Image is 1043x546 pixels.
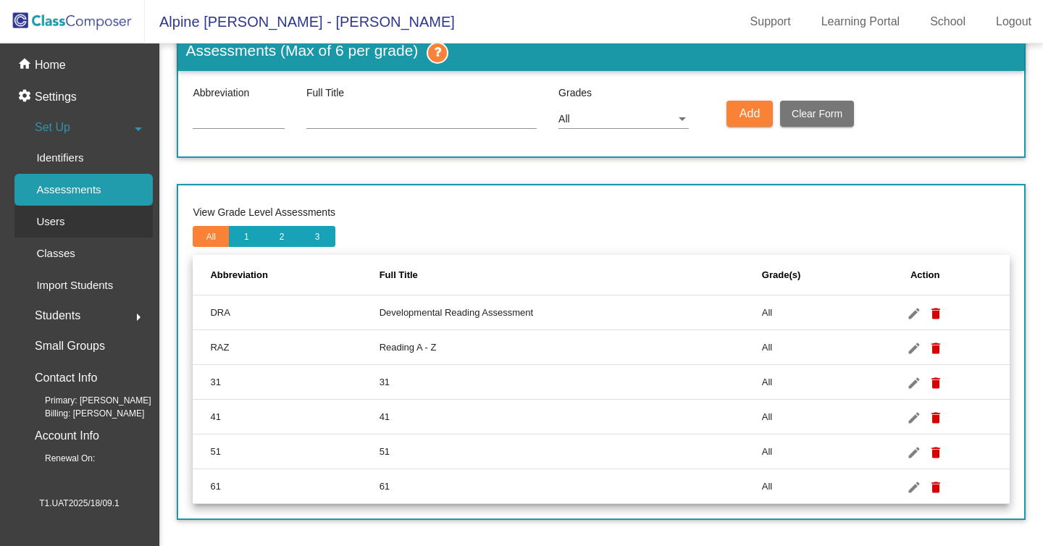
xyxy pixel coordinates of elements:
mat-label: Abbreviation [193,87,249,98]
mat-icon: delete [927,409,944,427]
p: Import Students [36,277,113,294]
a: Learning Portal [810,10,912,33]
mat-select-trigger: All [558,113,570,125]
p: Home [35,56,66,74]
th: Full Title [380,255,762,295]
mat-icon: settings [17,88,35,106]
td: 31 [193,365,379,400]
mat-icon: home [17,56,35,74]
mat-icon: delete [927,444,944,461]
td: 41 [380,400,762,434]
td: All [762,434,858,469]
th: Abbreviation [193,255,379,295]
a: Support [739,10,803,33]
mat-icon: edit [905,479,923,496]
td: Developmental Reading Assessment [380,295,762,330]
td: 61 [193,469,379,504]
button: Clear Form [780,101,854,127]
td: All [762,295,858,330]
mat-icon: edit [905,305,923,322]
span: Primary: [PERSON_NAME] [22,394,151,407]
p: Settings [35,88,77,106]
span: Set Up [35,117,70,138]
td: 31 [380,365,762,400]
mat-icon: edit [905,340,923,357]
p: Small Groups [35,336,105,356]
mat-label: Full Title [306,87,344,98]
a: View Grade Level Assessments [193,206,335,218]
mat-icon: edit [905,374,923,392]
mat-icon: edit [905,444,923,461]
p: Users [36,213,64,230]
mat-icon: arrow_drop_down [130,120,147,138]
td: 51 [380,434,762,469]
button: Add [726,101,773,127]
td: All [762,469,858,504]
th: Grade(s) [762,255,858,295]
td: RAZ [193,330,379,365]
button: 2 [264,226,300,247]
td: 51 [193,434,379,469]
span: Billing: [PERSON_NAME] [22,407,144,420]
button: All [193,226,229,247]
mat-label: Grades [558,85,681,101]
td: 61 [380,469,762,504]
th: Action [858,255,1010,295]
td: Reading A - Z [380,330,762,365]
p: Contact Info [35,368,97,388]
button: 1 [228,226,264,247]
span: Add [740,107,760,119]
a: School [918,10,977,33]
h3: Assessments (Max of 6 per grade) [185,41,418,59]
p: Account Info [35,426,99,446]
span: Alpine [PERSON_NAME] - [PERSON_NAME] [145,10,455,33]
button: 3 [299,226,335,247]
p: Assessments [36,181,101,198]
mat-icon: delete [927,374,944,392]
mat-icon: arrow_right [130,308,147,326]
p: Identifiers [36,149,83,167]
td: All [762,365,858,400]
mat-icon: delete [927,340,944,357]
span: Renewal On: [22,452,95,465]
td: All [762,400,858,434]
a: Logout [984,10,1043,33]
span: Students [35,306,80,326]
mat-icon: edit [905,409,923,427]
td: 41 [193,400,379,434]
td: All [762,330,858,365]
mat-icon: delete [927,479,944,496]
p: Classes [36,245,75,262]
mat-icon: delete [927,305,944,322]
td: DRA [193,295,379,330]
span: Clear Form [792,108,842,119]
